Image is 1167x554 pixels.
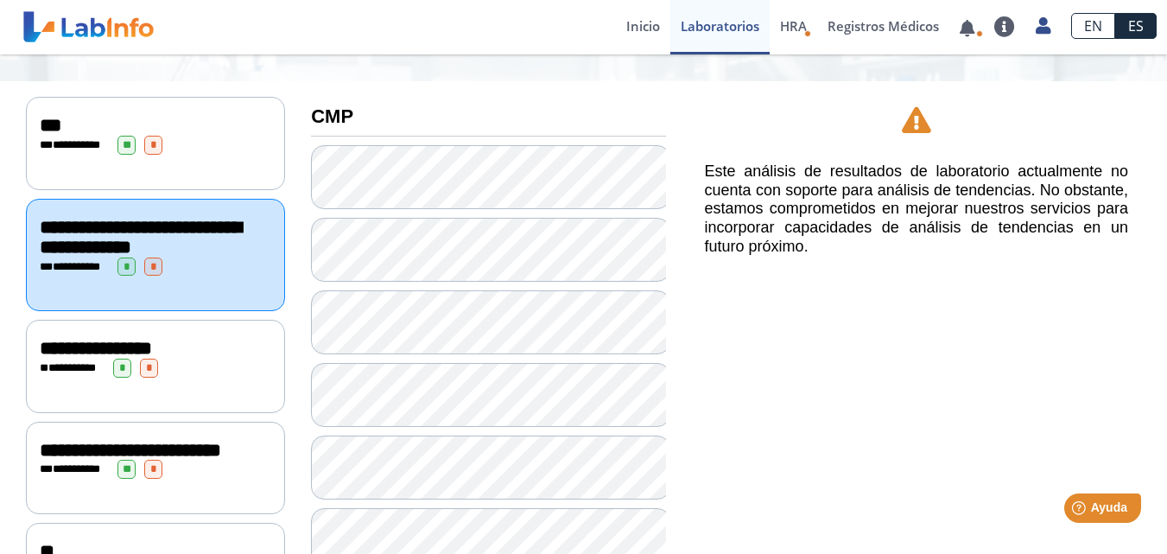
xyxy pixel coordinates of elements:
font: ES [1128,16,1144,35]
font: Registros Médicos [828,17,939,35]
font: EN [1084,16,1102,35]
font: Inicio [626,17,660,35]
font: Este análisis de resultados de laboratorio actualmente no cuenta con soporte para análisis de ten... [705,162,1128,254]
font: CMP [311,105,353,127]
iframe: Lanzador de widgets de ayuda [1013,487,1148,535]
span: HRA [780,17,807,35]
font: Laboratorios [681,17,759,35]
